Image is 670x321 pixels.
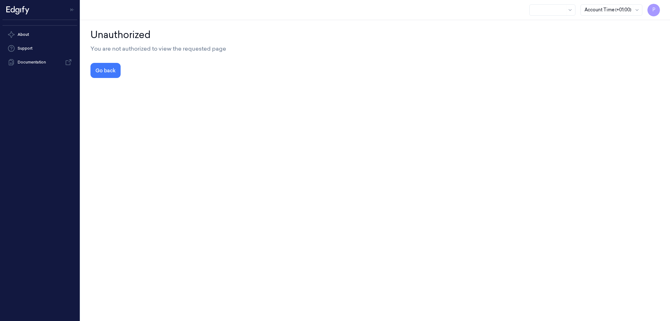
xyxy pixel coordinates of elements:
button: Toggle Navigation [67,5,77,15]
button: About [3,28,77,41]
div: Unauthorized [90,28,660,42]
div: You are not authorized to view the requested page [90,44,660,53]
button: P [647,4,660,16]
a: Documentation [3,56,77,69]
a: Support [3,42,77,55]
button: Go back [90,63,121,78]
